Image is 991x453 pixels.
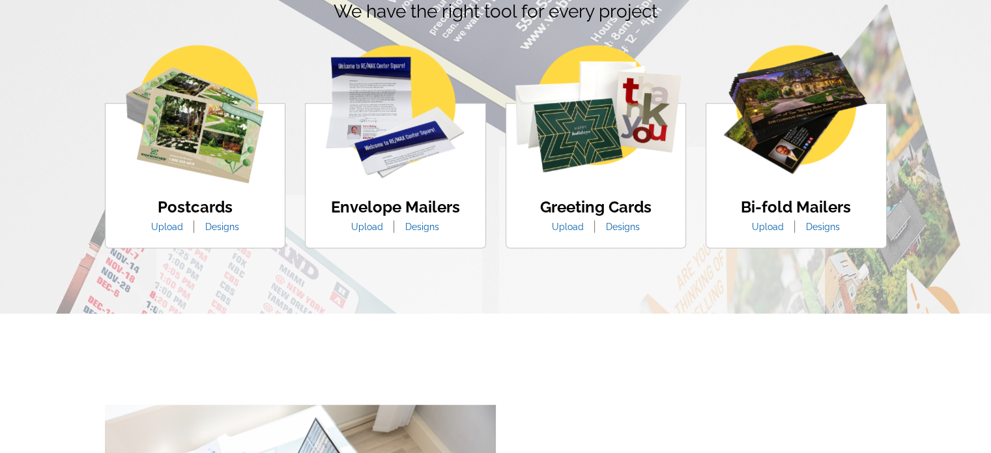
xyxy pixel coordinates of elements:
h4: Postcards [141,198,249,217]
a: Upload [341,222,393,232]
a: Upload [141,222,193,232]
a: Designs [195,222,249,232]
img: envelope-mailer.png [326,45,465,178]
img: bio-fold-mailer.png [722,45,870,176]
a: Designs [596,222,650,232]
h4: Envelope Mailers [331,198,460,217]
img: postcards.png [126,45,264,183]
img: greeting-cards.png [510,45,682,173]
iframe: LiveChat chat widget [730,150,991,453]
h4: Greeting Cards [540,198,652,217]
a: Upload [542,222,594,232]
a: Designs [395,222,449,232]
